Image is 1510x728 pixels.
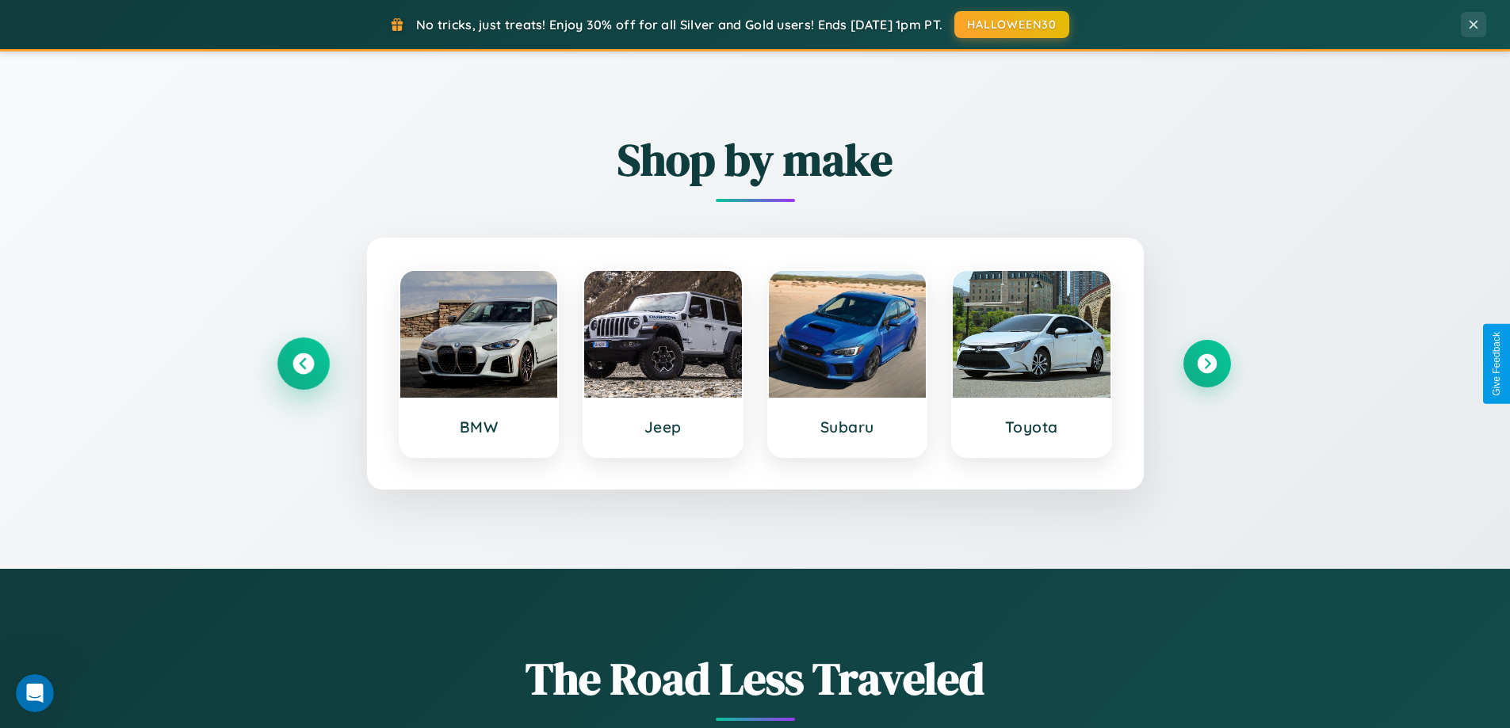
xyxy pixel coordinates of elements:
[416,17,942,32] span: No tricks, just treats! Enjoy 30% off for all Silver and Gold users! Ends [DATE] 1pm PT.
[600,417,726,436] h3: Jeep
[16,674,54,712] iframe: Intercom live chat
[416,417,542,436] h3: BMW
[969,417,1095,436] h3: Toyota
[280,648,1231,709] h1: The Road Less Traveled
[785,417,911,436] h3: Subaru
[280,129,1231,190] h2: Shop by make
[954,11,1069,38] button: HALLOWEEN30
[1491,332,1502,396] div: Give Feedback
